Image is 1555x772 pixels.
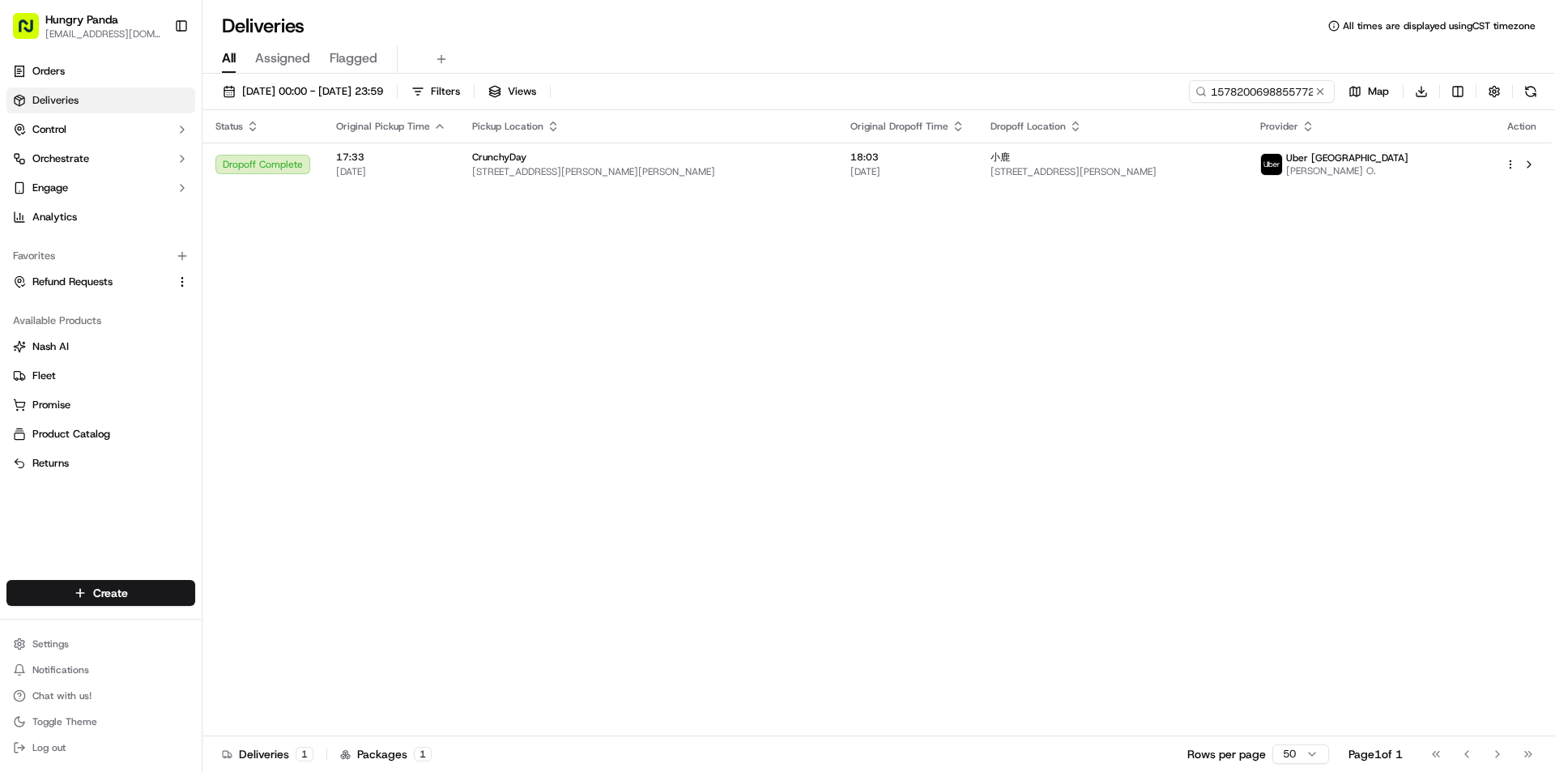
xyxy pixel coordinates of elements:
[6,363,195,389] button: Fleet
[6,58,195,84] a: Orders
[6,175,195,201] button: Engage
[1286,164,1408,177] span: [PERSON_NAME] O.
[6,204,195,230] a: Analytics
[45,28,161,41] button: [EMAIL_ADDRESS][DOMAIN_NAME]
[6,117,195,143] button: Control
[215,120,243,133] span: Status
[336,120,430,133] span: Original Pickup Time
[340,746,432,762] div: Packages
[215,80,390,103] button: [DATE] 00:00 - [DATE] 23:59
[431,84,460,99] span: Filters
[6,659,195,681] button: Notifications
[32,741,66,754] span: Log out
[6,685,195,707] button: Chat with us!
[1343,19,1536,32] span: All times are displayed using CST timezone
[32,715,97,728] span: Toggle Theme
[32,369,56,383] span: Fleet
[6,421,195,447] button: Product Catalog
[6,243,195,269] div: Favorites
[6,736,195,759] button: Log out
[93,585,128,601] span: Create
[32,210,77,224] span: Analytics
[336,151,446,164] span: 17:33
[1189,80,1335,103] input: Type to search
[32,122,66,137] span: Control
[32,93,79,108] span: Deliveries
[850,165,965,178] span: [DATE]
[222,746,313,762] div: Deliveries
[1286,151,1408,164] span: Uber [GEOGRAPHIC_DATA]
[13,369,189,383] a: Fleet
[404,80,467,103] button: Filters
[6,87,195,113] a: Deliveries
[242,84,383,99] span: [DATE] 00:00 - [DATE] 23:59
[1348,746,1403,762] div: Page 1 of 1
[472,120,543,133] span: Pickup Location
[1261,154,1282,175] img: uber-new-logo.jpeg
[1519,80,1542,103] button: Refresh
[32,427,110,441] span: Product Catalog
[1341,80,1396,103] button: Map
[1368,84,1389,99] span: Map
[1187,746,1266,762] p: Rows per page
[32,275,113,289] span: Refund Requests
[414,747,432,761] div: 1
[6,269,195,295] button: Refund Requests
[850,151,965,164] span: 18:03
[32,638,69,650] span: Settings
[32,64,65,79] span: Orders
[13,339,189,354] a: Nash AI
[6,6,168,45] button: Hungry Panda[EMAIL_ADDRESS][DOMAIN_NAME]
[13,275,169,289] a: Refund Requests
[472,151,526,164] span: CrunchyDay
[6,334,195,360] button: Nash AI
[6,580,195,606] button: Create
[6,392,195,418] button: Promise
[13,427,189,441] a: Product Catalog
[508,84,536,99] span: Views
[991,151,1010,164] span: 小鹿
[6,633,195,655] button: Settings
[32,689,92,702] span: Chat with us!
[1260,120,1298,133] span: Provider
[13,456,189,471] a: Returns
[13,398,189,412] a: Promise
[32,339,69,354] span: Nash AI
[6,308,195,334] div: Available Products
[472,165,824,178] span: [STREET_ADDRESS][PERSON_NAME][PERSON_NAME]
[32,398,70,412] span: Promise
[222,13,305,39] h1: Deliveries
[1505,120,1539,133] div: Action
[6,710,195,733] button: Toggle Theme
[6,146,195,172] button: Orchestrate
[32,151,89,166] span: Orchestrate
[336,165,446,178] span: [DATE]
[991,120,1066,133] span: Dropoff Location
[296,747,313,761] div: 1
[45,11,118,28] button: Hungry Panda
[850,120,948,133] span: Original Dropoff Time
[991,165,1234,178] span: [STREET_ADDRESS][PERSON_NAME]
[330,49,377,68] span: Flagged
[222,49,236,68] span: All
[6,450,195,476] button: Returns
[32,663,89,676] span: Notifications
[32,456,69,471] span: Returns
[32,181,68,195] span: Engage
[255,49,310,68] span: Assigned
[481,80,543,103] button: Views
